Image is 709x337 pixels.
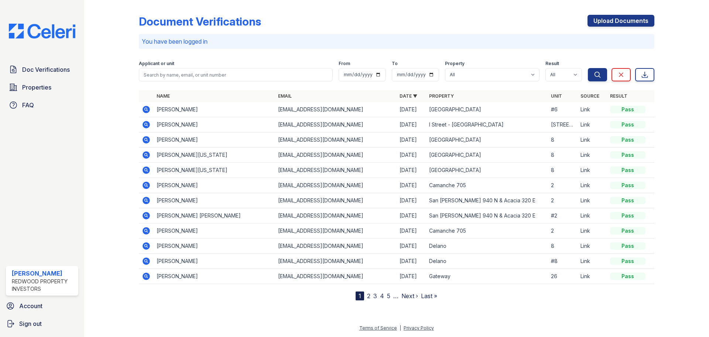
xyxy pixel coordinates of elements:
td: [EMAIL_ADDRESS][DOMAIN_NAME] [275,239,397,254]
td: Link [578,269,607,284]
td: [PERSON_NAME] [154,223,275,239]
td: [DATE] [397,223,426,239]
label: Result [545,61,559,67]
td: [EMAIL_ADDRESS][DOMAIN_NAME] [275,102,397,117]
td: Delano [426,239,548,254]
td: I Street - [GEOGRAPHIC_DATA] [426,117,548,132]
td: [EMAIL_ADDRESS][DOMAIN_NAME] [275,223,397,239]
div: | [400,325,401,331]
a: Sign out [3,316,81,331]
td: San [PERSON_NAME] 940 N & Acacia 320 E [426,193,548,208]
a: Terms of Service [359,325,397,331]
span: Sign out [19,319,42,328]
td: [EMAIL_ADDRESS][DOMAIN_NAME] [275,178,397,193]
div: Pass [610,273,645,280]
a: Name [157,93,170,99]
img: CE_Logo_Blue-a8612792a0a2168367f1c8372b55b34899dd931a85d93a1a3d3e32e68fde9ad4.png [3,24,81,38]
a: Result [610,93,627,99]
td: [DATE] [397,132,426,148]
td: Gateway [426,269,548,284]
a: 5 [387,292,390,300]
td: [DATE] [397,148,426,163]
input: Search by name, email, or unit number [139,68,333,81]
div: 1 [356,291,364,300]
td: [DATE] [397,269,426,284]
span: … [393,291,398,300]
a: Source [580,93,599,99]
div: Pass [610,121,645,128]
td: [EMAIL_ADDRESS][DOMAIN_NAME] [275,148,397,163]
td: [PERSON_NAME][US_STATE] [154,163,275,178]
td: 2 [548,178,578,193]
a: Property [429,93,454,99]
td: Link [578,193,607,208]
td: [EMAIL_ADDRESS][DOMAIN_NAME] [275,193,397,208]
td: [EMAIL_ADDRESS][DOMAIN_NAME] [275,208,397,223]
a: Last » [421,292,437,300]
td: [PERSON_NAME][US_STATE] [154,148,275,163]
td: Link [578,254,607,269]
td: #2 [548,208,578,223]
p: You have been logged in [142,37,651,46]
td: 8 [548,148,578,163]
label: Property [445,61,465,67]
td: Link [578,239,607,254]
td: #6 [548,102,578,117]
td: 8 [548,163,578,178]
label: From [339,61,350,67]
a: Account [3,299,81,313]
div: Pass [610,106,645,113]
a: 3 [373,292,377,300]
span: Account [19,301,42,310]
a: Privacy Policy [404,325,434,331]
td: [DATE] [397,163,426,178]
span: FAQ [22,101,34,109]
div: Pass [610,212,645,219]
a: FAQ [6,98,78,112]
a: Upload Documents [588,15,654,27]
td: Link [578,163,607,178]
div: Document Verifications [139,15,261,28]
td: 8 [548,239,578,254]
a: 4 [380,292,384,300]
td: [PERSON_NAME] [154,117,275,132]
td: #8 [548,254,578,269]
td: [DATE] [397,239,426,254]
a: Next › [401,292,418,300]
td: [PERSON_NAME] [154,102,275,117]
td: [PERSON_NAME] [PERSON_NAME] [154,208,275,223]
td: 2 [548,193,578,208]
td: San [PERSON_NAME] 940 N & Acacia 320 E [426,208,548,223]
td: [GEOGRAPHIC_DATA] [426,148,548,163]
a: Email [278,93,292,99]
div: Pass [610,166,645,174]
a: Doc Verifications [6,62,78,77]
td: Link [578,178,607,193]
td: Link [578,223,607,239]
td: Camanche 705 [426,178,548,193]
td: [EMAIL_ADDRESS][DOMAIN_NAME] [275,254,397,269]
div: Pass [610,136,645,144]
td: [PERSON_NAME] [154,132,275,148]
div: Pass [610,182,645,189]
td: [PERSON_NAME] [154,178,275,193]
a: Properties [6,80,78,95]
td: [PERSON_NAME] [154,254,275,269]
td: [STREET_ADDRESS] [548,117,578,132]
td: [DATE] [397,193,426,208]
td: [DATE] [397,178,426,193]
td: 8 [548,132,578,148]
span: Properties [22,83,51,92]
a: Unit [551,93,562,99]
label: To [392,61,398,67]
td: [GEOGRAPHIC_DATA] [426,102,548,117]
td: Link [578,132,607,148]
td: Link [578,117,607,132]
div: Pass [610,151,645,159]
td: [PERSON_NAME] [154,239,275,254]
div: Pass [610,227,645,235]
div: Redwood Property Investors [12,278,75,293]
div: [PERSON_NAME] [12,269,75,278]
td: [GEOGRAPHIC_DATA] [426,163,548,178]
